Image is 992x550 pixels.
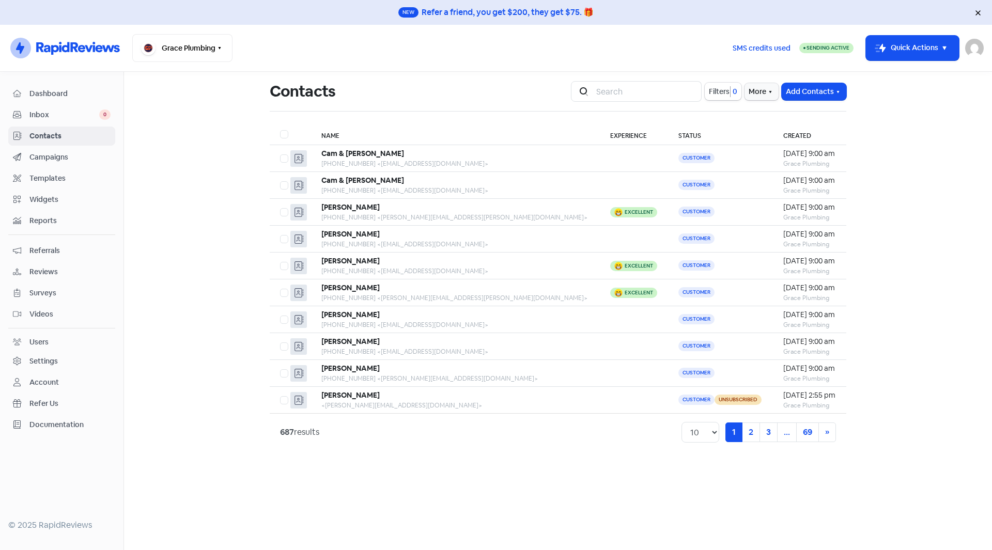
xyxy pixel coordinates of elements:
div: [PHONE_NUMBER] <[PERSON_NAME][EMAIL_ADDRESS][DOMAIN_NAME]> [321,374,590,383]
span: Videos [29,309,111,320]
div: Grace Plumbing [783,186,836,195]
span: Widgets [29,194,111,205]
span: Templates [29,173,111,184]
th: Experience [600,124,668,145]
span: Referrals [29,245,111,256]
b: [PERSON_NAME] [321,256,380,265]
button: Add Contacts [782,83,846,100]
span: Dashboard [29,88,111,99]
a: Widgets [8,190,115,209]
span: Customer [678,341,715,351]
input: Search [590,81,702,102]
span: Customer [678,207,715,217]
strong: 687 [280,427,294,437]
b: [PERSON_NAME] [321,310,380,319]
th: Name [311,124,600,145]
div: [PHONE_NUMBER] <[EMAIL_ADDRESS][DOMAIN_NAME]> [321,266,590,276]
span: » [825,427,829,437]
span: Reports [29,215,111,226]
a: Surveys [8,284,115,303]
a: Documentation [8,415,115,434]
div: [DATE] 9:00 am [783,363,836,374]
div: Account [29,377,59,388]
div: results [280,426,319,438]
button: Grace Plumbing [132,34,233,62]
img: User [965,39,984,57]
div: [PHONE_NUMBER] <[PERSON_NAME][EMAIL_ADDRESS][PERSON_NAME][DOMAIN_NAME]> [321,213,590,222]
div: Grace Plumbing [783,213,836,222]
a: 3 [760,422,778,442]
a: Reviews [8,262,115,281]
div: [DATE] 9:00 am [783,309,836,320]
button: More [745,83,779,100]
a: Dashboard [8,84,115,103]
div: Users [29,337,49,348]
span: Sending Active [807,44,849,51]
div: Grace Plumbing [783,401,836,410]
span: Unsubscribed [715,395,762,405]
span: Customer [678,260,715,271]
div: [PHONE_NUMBER] <[EMAIL_ADDRESS][DOMAIN_NAME]> [321,320,590,329]
span: Documentation [29,419,111,430]
a: ... [777,422,797,442]
div: Grace Plumbing [783,347,836,356]
span: Campaigns [29,152,111,163]
span: Customer [678,233,715,244]
b: Cam & [PERSON_NAME] [321,176,404,185]
span: Customer [678,314,715,324]
a: Campaigns [8,148,115,167]
div: © 2025 RapidReviews [8,519,115,531]
span: Filters [709,86,730,97]
div: Grace Plumbing [783,159,836,168]
h1: Contacts [270,75,335,108]
div: [DATE] 9:00 am [783,229,836,240]
b: [PERSON_NAME] [321,202,380,212]
a: Inbox 0 [8,105,115,124]
span: Inbox [29,109,99,120]
div: [PHONE_NUMBER] <[EMAIL_ADDRESS][DOMAIN_NAME]> [321,347,590,356]
div: [DATE] 9:00 am [783,175,836,186]
span: New [398,7,419,18]
div: Grace Plumbing [783,320,836,329]
div: [DATE] 9:00 am [783,282,836,293]
span: Contacts [29,131,111,142]
span: SMS credits used [733,43,791,54]
b: [PERSON_NAME] [321,364,380,373]
div: <[PERSON_NAME][EMAIL_ADDRESS][DOMAIN_NAME]> [321,401,590,410]
span: 0 [99,109,111,120]
div: Grace Plumbing [783,293,836,303]
a: Refer Us [8,394,115,413]
div: Grace Plumbing [783,266,836,276]
b: [PERSON_NAME] [321,283,380,292]
div: [PHONE_NUMBER] <[EMAIL_ADDRESS][DOMAIN_NAME]> [321,159,590,168]
a: SMS credits used [724,42,799,53]
div: [PHONE_NUMBER] <[PERSON_NAME][EMAIL_ADDRESS][PERSON_NAME][DOMAIN_NAME]> [321,293,590,303]
a: Sending Active [799,42,854,54]
a: Reports [8,211,115,230]
div: Excellent [625,290,653,295]
span: Customer [678,153,715,163]
a: Account [8,373,115,392]
span: Refer Us [29,398,111,409]
a: Contacts [8,127,115,146]
b: [PERSON_NAME] [321,390,380,400]
div: Grace Plumbing [783,374,836,383]
div: Refer a friend, you get $200, they get $75. 🎁 [422,6,594,19]
a: 1 [725,422,742,442]
div: [DATE] 2:55 pm [783,390,836,401]
div: [DATE] 9:00 am [783,256,836,266]
button: Filters0 [705,83,741,100]
span: Customer [678,287,715,297]
div: [DATE] 9:00 am [783,148,836,159]
div: [DATE] 9:00 am [783,202,836,213]
div: [PHONE_NUMBER] <[EMAIL_ADDRESS][DOMAIN_NAME]> [321,240,590,249]
div: Excellent [625,210,653,215]
span: Customer [678,395,715,405]
a: 2 [742,422,760,442]
a: Referrals [8,241,115,260]
a: Next [818,422,836,442]
span: Surveys [29,288,111,298]
div: Excellent [625,263,653,269]
div: Grace Plumbing [783,240,836,249]
span: 0 [731,86,737,97]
